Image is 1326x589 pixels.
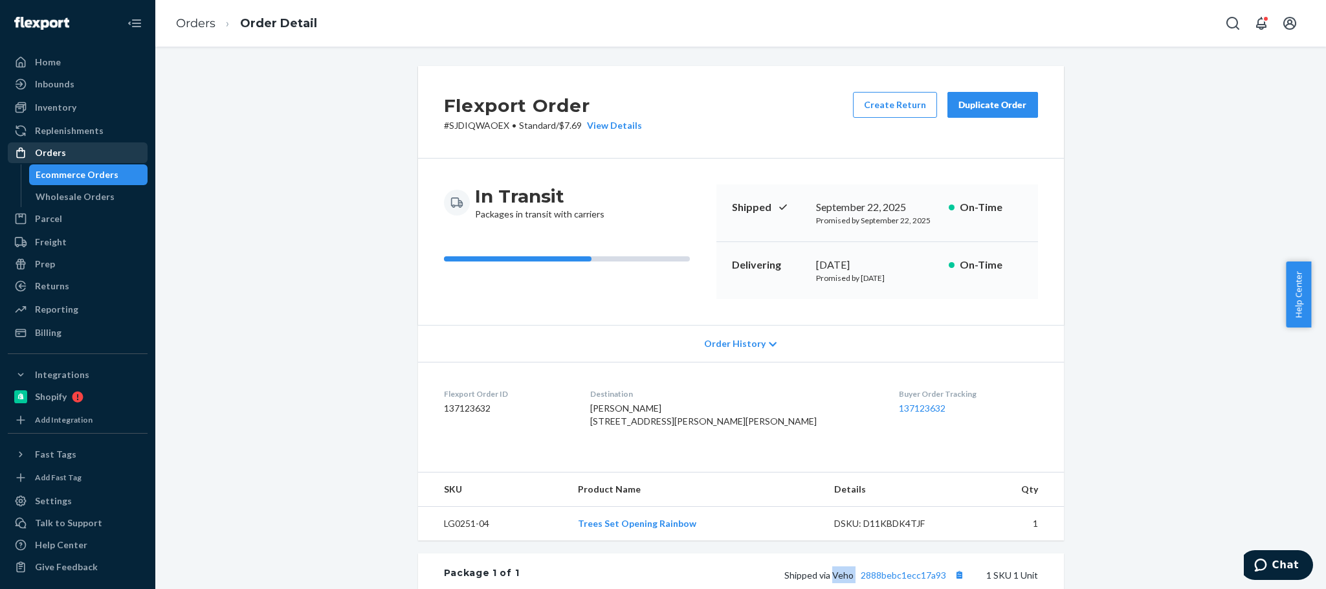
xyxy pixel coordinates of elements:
[444,402,569,415] dd: 137123632
[8,254,148,274] a: Prep
[35,326,61,339] div: Billing
[519,566,1037,583] div: 1 SKU 1 Unit
[512,120,516,131] span: •
[35,146,66,159] div: Orders
[8,276,148,296] a: Returns
[475,184,604,221] div: Packages in transit with carriers
[590,403,817,427] span: [PERSON_NAME] [STREET_ADDRESS][PERSON_NAME][PERSON_NAME]
[861,570,946,581] a: 2888bebc1ecc17a93
[35,101,76,114] div: Inventory
[35,472,82,483] div: Add Fast Tag
[35,495,72,507] div: Settings
[35,78,74,91] div: Inbounds
[29,164,148,185] a: Ecommerce Orders
[35,561,98,573] div: Give Feedback
[176,16,215,30] a: Orders
[35,236,67,249] div: Freight
[816,272,938,283] p: Promised by [DATE]
[444,566,520,583] div: Package 1 of 1
[899,403,945,414] a: 137123632
[35,414,93,425] div: Add Integration
[36,168,118,181] div: Ecommerce Orders
[35,56,61,69] div: Home
[122,10,148,36] button: Close Navigation
[8,74,148,94] a: Inbounds
[8,299,148,320] a: Reporting
[578,518,696,529] a: Trees Set Opening Rainbow
[35,124,104,137] div: Replenishments
[8,535,148,555] a: Help Center
[568,472,824,507] th: Product Name
[35,303,78,316] div: Reporting
[1277,10,1303,36] button: Open account menu
[475,184,604,208] h3: In Transit
[8,364,148,385] button: Integrations
[8,232,148,252] a: Freight
[784,570,968,581] span: Shipped via Veho
[958,98,1027,111] div: Duplicate Order
[14,17,69,30] img: Flexport logo
[960,200,1022,215] p: On-Time
[853,92,937,118] button: Create Return
[947,92,1038,118] button: Duplicate Order
[1220,10,1246,36] button: Open Search Box
[1286,261,1311,328] button: Help Center
[1248,10,1274,36] button: Open notifications
[8,513,148,533] button: Talk to Support
[35,368,89,381] div: Integrations
[240,16,317,30] a: Order Detail
[899,388,1038,399] dt: Buyer Order Tracking
[834,517,956,530] div: DSKU: D11KBDK4TJF
[704,337,766,350] span: Order History
[444,92,642,119] h2: Flexport Order
[519,120,556,131] span: Standard
[816,258,938,272] div: [DATE]
[582,119,642,132] button: View Details
[418,472,568,507] th: SKU
[8,444,148,465] button: Fast Tags
[166,5,327,43] ol: breadcrumbs
[816,215,938,226] p: Promised by September 22, 2025
[29,186,148,207] a: Wholesale Orders
[966,472,1064,507] th: Qty
[732,258,806,272] p: Delivering
[35,539,87,551] div: Help Center
[732,200,806,215] p: Shipped
[8,52,148,72] a: Home
[8,386,148,407] a: Shopify
[8,412,148,428] a: Add Integration
[35,280,69,293] div: Returns
[444,119,642,132] p: # SJDIQWAOEX / $7.69
[35,448,76,461] div: Fast Tags
[35,212,62,225] div: Parcel
[8,142,148,163] a: Orders
[8,120,148,141] a: Replenishments
[951,566,968,583] button: Copy tracking number
[8,322,148,343] a: Billing
[590,388,878,399] dt: Destination
[444,388,569,399] dt: Flexport Order ID
[35,258,55,271] div: Prep
[8,470,148,485] a: Add Fast Tag
[8,97,148,118] a: Inventory
[960,258,1022,272] p: On-Time
[8,557,148,577] button: Give Feedback
[8,208,148,229] a: Parcel
[824,472,966,507] th: Details
[36,190,115,203] div: Wholesale Orders
[1244,550,1313,583] iframe: Opens a widget where you can chat to one of our agents
[966,507,1064,541] td: 1
[8,491,148,511] a: Settings
[418,507,568,541] td: LG0251-04
[35,517,102,529] div: Talk to Support
[816,200,938,215] div: September 22, 2025
[35,390,67,403] div: Shopify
